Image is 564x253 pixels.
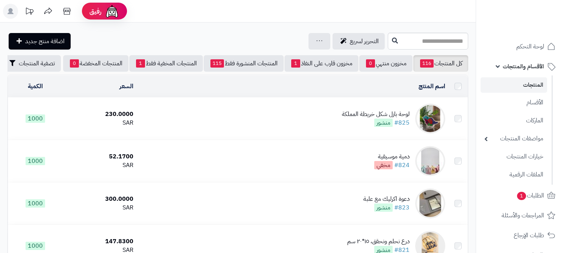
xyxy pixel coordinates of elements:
[104,4,119,19] img: ai-face.png
[89,7,101,16] span: رفيق
[28,82,43,91] a: الكمية
[347,237,410,246] div: درع نحلم ونحقق، ١٥*٢٠ سم
[66,237,133,246] div: 147.8300
[481,113,547,129] a: الماركات
[204,55,284,72] a: المنتجات المنشورة فقط115
[394,118,410,127] a: #825
[284,55,358,72] a: مخزون قارب على النفاذ1
[350,37,379,46] span: التحرير لسريع
[514,230,544,241] span: طلبات الإرجاع
[516,190,544,201] span: الطلبات
[66,203,133,212] div: SAR
[119,82,133,91] a: السعر
[70,59,79,68] span: 0
[513,19,557,35] img: logo-2.png
[481,226,559,244] a: طلبات الإرجاع
[26,157,45,165] span: 1000
[481,95,547,111] a: الأقسام
[210,59,224,68] span: 115
[20,4,39,21] a: تحديثات المنصة
[394,203,410,212] a: #823
[374,119,393,127] span: منشور
[481,131,547,147] a: مواصفات المنتجات
[25,37,65,46] span: اضافة منتج جديد
[481,187,559,205] a: الطلبات1
[394,161,410,170] a: #824
[9,33,71,50] a: اضافة منتج جديد
[66,110,133,119] div: 230.0000
[26,199,45,208] span: 1000
[363,195,410,203] div: دعوة اكرليك مع علبة
[63,55,129,72] a: المنتجات المخفضة0
[415,188,445,218] img: دعوة اكرليك مع علبة
[359,55,413,72] a: مخزون منتهي0
[481,77,547,93] a: المنتجات
[291,59,300,68] span: 1
[420,59,434,68] span: 116
[413,55,468,72] a: كل المنتجات116
[374,161,393,169] span: مخفي
[66,195,133,203] div: 300.0000
[26,114,45,123] span: 1000
[481,38,559,56] a: لوحة التحكم
[516,41,544,52] span: لوحة التحكم
[481,149,547,165] a: خيارات المنتجات
[481,167,547,183] a: الملفات الرقمية
[136,59,145,68] span: 1
[26,242,45,250] span: 1000
[333,33,385,50] a: التحرير لسريع
[481,206,559,224] a: المراجعات والأسئلة
[66,152,133,161] div: 52.1700
[2,55,61,72] button: تصفية المنتجات
[415,146,445,176] img: دمية موسيقية
[517,192,526,200] span: 1
[129,55,203,72] a: المنتجات المخفية فقط1
[419,82,445,91] a: اسم المنتج
[66,161,133,170] div: SAR
[374,152,410,161] div: دمية موسيقية
[366,59,375,68] span: 0
[415,104,445,134] img: لوحة بازل شكل خريطة المملكة
[342,110,410,119] div: لوحة بازل شكل خريطة المملكة
[66,119,133,127] div: SAR
[374,203,393,212] span: منشور
[503,61,544,72] span: الأقسام والمنتجات
[19,59,55,68] span: تصفية المنتجات
[502,210,544,221] span: المراجعات والأسئلة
